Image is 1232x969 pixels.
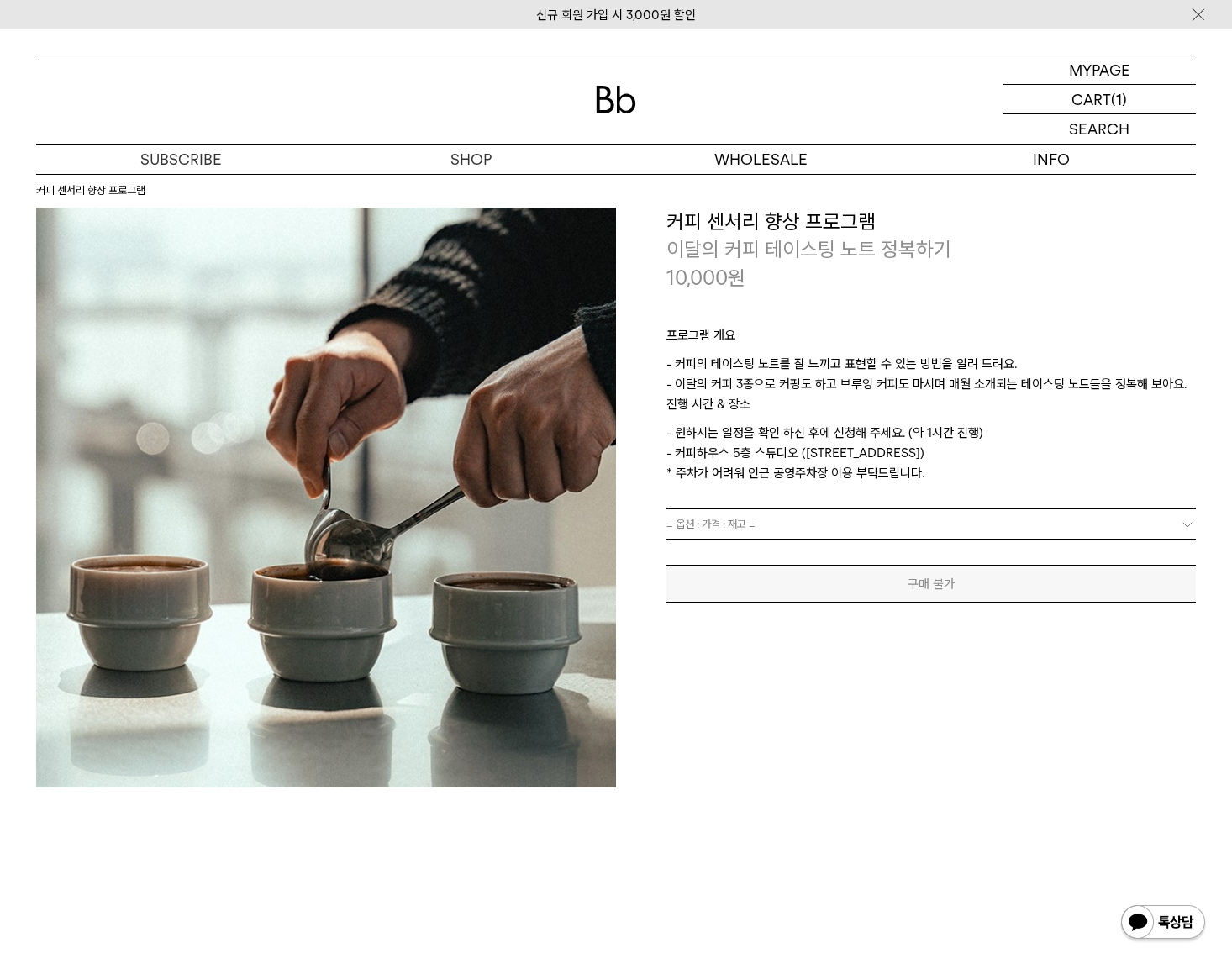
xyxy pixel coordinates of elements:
[536,8,696,23] a: 신규 회원 가입 시 3,000원 할인
[666,208,1196,236] h3: 커피 센서리 향상 프로그램
[1119,903,1207,944] img: 카카오톡 채널 1:1 채팅 버튼
[1111,85,1127,113] p: (1)
[666,394,1196,423] p: 진행 시간 & 장소
[1069,55,1130,84] p: MYPAGE
[1003,85,1196,114] a: CART (1)
[666,354,1196,394] p: - 커피의 테이스팅 노트를 잘 느끼고 표현할 수 있는 방법을 알려 드려요. - 이달의 커피 3종으로 커핑도 하고 브루잉 커피도 마시며 매월 소개되는 테이스팅 노트들을 정복해 ...
[666,264,745,292] p: 10,000
[36,182,145,199] li: 커피 센서리 향상 프로그램
[616,145,906,174] p: WHOLESALE
[1069,114,1129,144] p: SEARCH
[666,423,1196,483] p: - 원하시는 일정을 확인 하신 후에 신청해 주세요. (약 1시간 진행) - 커피하우스 5층 스튜디오 ([STREET_ADDRESS]) * 주차가 어려워 인근 공영주차장 이용 ...
[666,325,1196,354] p: 프로그램 개요
[1003,55,1196,85] a: MYPAGE
[36,208,616,787] img: 커피 센서리 향상 프로그램
[666,235,1196,264] p: 이달의 커피 테이스팅 노트 정복하기
[326,145,616,174] a: SHOP
[1071,85,1111,113] p: CART
[596,86,636,113] img: 로고
[36,145,326,174] a: SUBSCRIBE
[728,266,745,290] span: 원
[666,565,1196,603] button: 구매 불가
[906,145,1196,174] p: INFO
[666,509,756,539] span: = 옵션 : 가격 : 재고 =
